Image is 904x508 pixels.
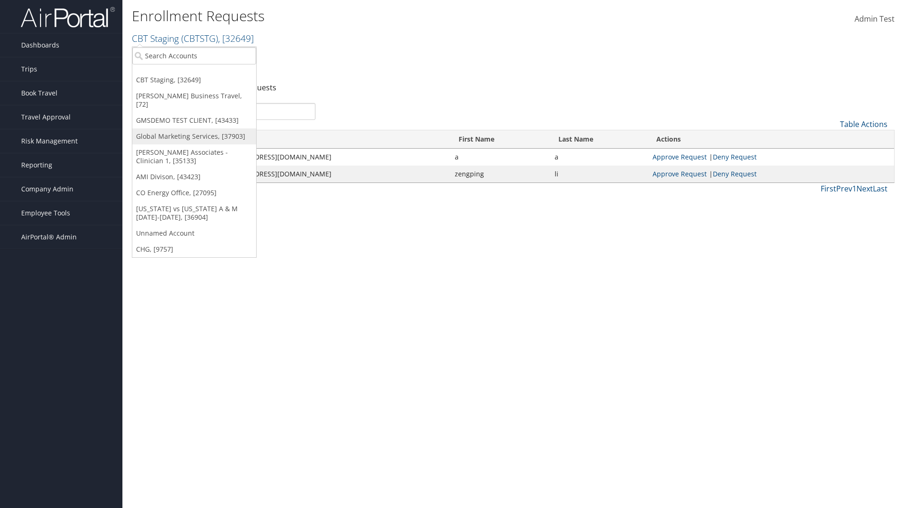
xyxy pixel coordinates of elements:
a: Table Actions [840,119,888,129]
a: [PERSON_NAME] Business Travel, [72] [132,88,256,112]
span: Company Admin [21,177,73,201]
th: Email: activate to sort column ascending [217,130,450,149]
td: zengping [450,166,550,183]
span: , [ 32649 ] [218,32,254,45]
a: Approve Request [653,152,707,161]
a: Deny Request [713,169,757,178]
a: Approve Request [653,169,707,178]
a: [US_STATE] vs [US_STATE] A & M [DATE]-[DATE], [36904] [132,201,256,225]
a: CO Energy Office, [27095] [132,185,256,201]
a: Prev [836,183,852,194]
a: First [821,183,836,194]
span: Employee Tools [21,201,70,225]
img: airportal-logo.png [21,6,115,28]
a: 1 [852,183,856,194]
a: Last [873,183,888,194]
input: Search Accounts [132,47,256,64]
td: [EMAIL_ADDRESS][DOMAIN_NAME] [217,149,450,166]
td: li [550,166,648,183]
td: | [648,149,894,166]
span: Trips [21,57,37,81]
a: Global Marketing Services, [37903] [132,128,256,144]
span: Risk Management [21,129,78,153]
a: CHG, [9757] [132,241,256,257]
h1: Enrollment Requests [132,6,640,26]
th: First Name: activate to sort column ascending [450,130,550,149]
a: CBT Staging, [32649] [132,72,256,88]
a: Deny Request [713,152,757,161]
a: CBT Staging [132,32,254,45]
td: [EMAIL_ADDRESS][DOMAIN_NAME] [217,166,450,183]
a: GMSDEMO TEST CLIENT, [43433] [132,112,256,128]
span: Admin Test [855,14,895,24]
td: a [550,149,648,166]
td: | [648,166,894,183]
th: Actions [648,130,894,149]
span: AirPortal® Admin [21,225,77,249]
a: Admin Test [855,5,895,34]
span: Reporting [21,153,52,177]
span: Travel Approval [21,105,71,129]
a: AMI Divison, [43423] [132,169,256,185]
span: ( CBTSTG ) [181,32,218,45]
th: Last Name: activate to sort column ascending [550,130,648,149]
td: a [450,149,550,166]
span: Book Travel [21,81,57,105]
span: Dashboards [21,33,59,57]
a: Unnamed Account [132,225,256,241]
a: Next [856,183,873,194]
a: [PERSON_NAME] Associates - Clinician 1, [35133] [132,144,256,169]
